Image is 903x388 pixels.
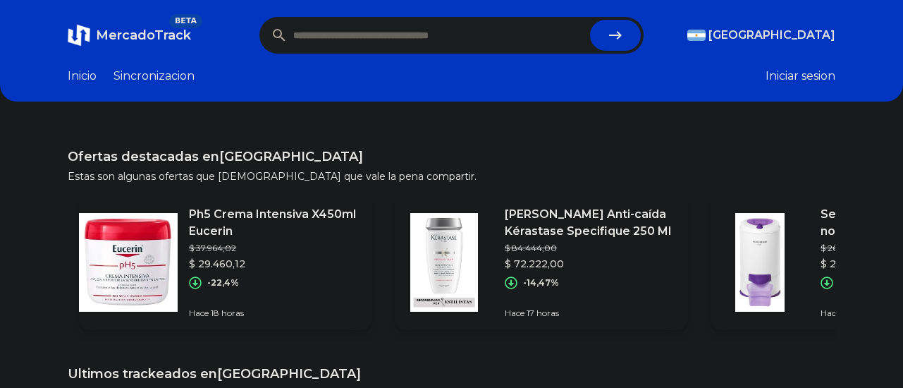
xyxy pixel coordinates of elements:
img: Argentina [687,30,706,41]
p: Estas son algunas ofertas que [DEMOGRAPHIC_DATA] que vale la pena compartir. [68,169,835,183]
p: $ 84.444,00 [505,243,677,254]
p: [PERSON_NAME] Anti-caída Kérastase Specifique 250 Ml [505,206,677,240]
button: Iniciar sesion [766,68,835,85]
h1: Ultimos trackeados en [GEOGRAPHIC_DATA] [68,364,835,384]
a: MercadoTrackBETA [68,24,191,47]
p: Hace 17 horas [505,308,677,319]
img: Featured image [79,213,178,312]
p: Ph5 Crema Intensiva X450ml Eucerin [189,206,361,240]
img: MercadoTrack [68,24,90,47]
p: $ 72.222,00 [505,257,677,271]
p: $ 37.964,02 [189,243,361,254]
p: $ 29.460,12 [189,257,361,271]
a: Inicio [68,68,97,85]
img: Featured image [711,213,809,312]
p: -22,4% [207,277,239,289]
img: Featured image [395,213,493,312]
span: BETA [169,14,202,28]
span: [GEOGRAPHIC_DATA] [708,27,835,44]
span: MercadoTrack [96,28,191,43]
a: Featured image[PERSON_NAME] Anti-caída Kérastase Specifique 250 Ml$ 84.444,00$ 72.222,00-14,47%Ha... [395,195,688,330]
a: Featured imagePh5 Crema Intensiva X450ml Eucerin$ 37.964,02$ 29.460,12-22,4%Hace 18 horas [79,195,372,330]
p: -14,47% [523,277,559,289]
button: [GEOGRAPHIC_DATA] [687,27,835,44]
p: Hace 18 horas [189,308,361,319]
h1: Ofertas destacadas en [GEOGRAPHIC_DATA] [68,147,835,166]
a: Sincronizacion [113,68,195,85]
